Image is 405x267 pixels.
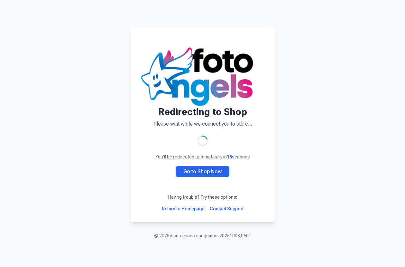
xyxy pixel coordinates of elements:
a: Contact Support [210,205,244,212]
p: You'll be redirected automatically in seconds [141,154,264,160]
p: Having trouble? Try these options: [141,194,264,200]
p: © 2025 Visos teisės saugomos. 20251008.0601 [154,233,251,239]
p: Please wait while we connect you to store... [141,120,264,128]
h1: Redirecting to Shop [141,106,264,118]
a: Go to Shop Now [176,166,229,177]
a: Return to Homepage [162,205,205,212]
span: 15 [227,154,232,159]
